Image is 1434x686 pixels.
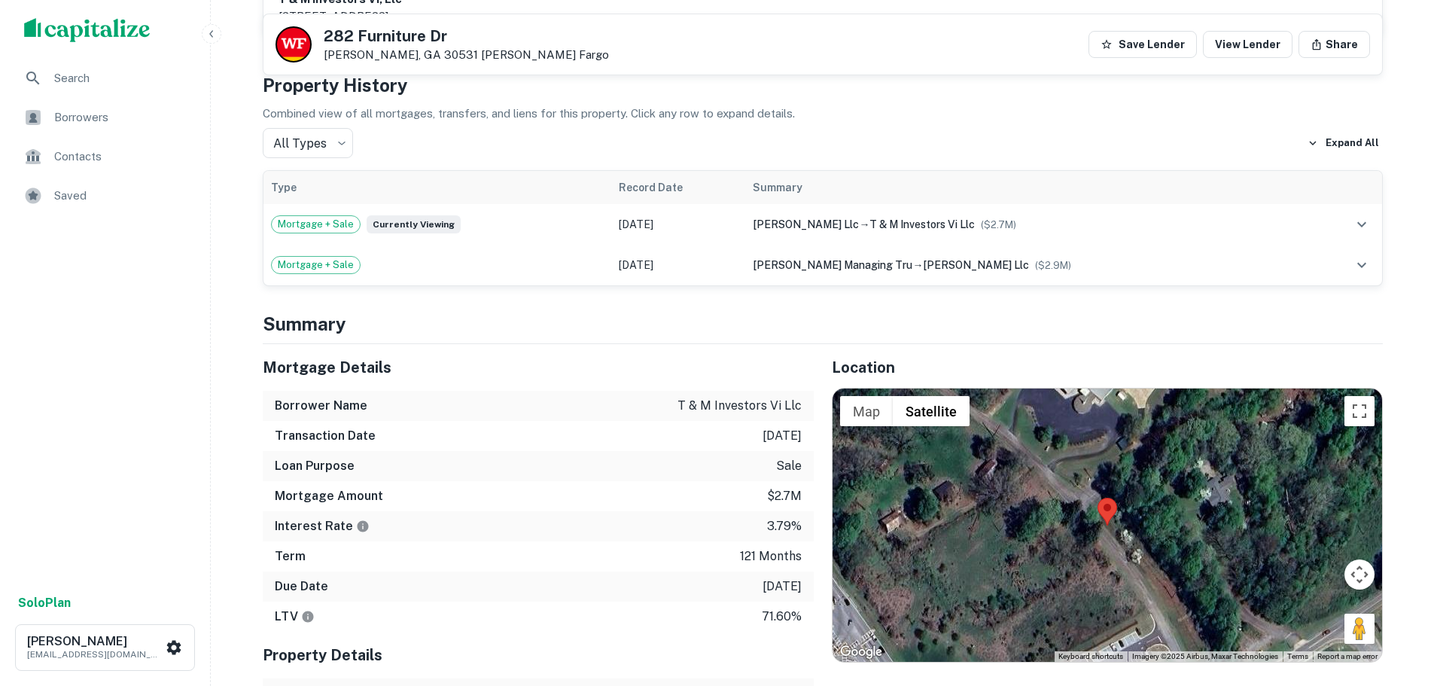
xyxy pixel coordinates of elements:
[677,397,802,415] p: t & m investors vi llc
[263,356,814,379] h5: Mortgage Details
[836,642,886,662] a: Open this area in Google Maps (opens a new window)
[27,636,163,648] h6: [PERSON_NAME]
[18,596,71,610] strong: Solo Plan
[611,171,746,204] th: Record Date
[275,517,370,535] h6: Interest Rate
[54,69,189,87] span: Search
[1304,132,1383,154] button: Expand All
[1203,31,1292,58] a: View Lender
[263,128,353,158] div: All Types
[1287,652,1308,660] a: Terms (opens in new tab)
[275,427,376,445] h6: Transaction Date
[324,48,609,62] p: [PERSON_NAME], GA 30531
[776,457,802,475] p: sale
[763,427,802,445] p: [DATE]
[481,48,609,61] a: [PERSON_NAME] Fargo
[27,648,163,661] p: [EMAIL_ADDRESS][DOMAIN_NAME]
[611,245,746,285] td: [DATE]
[753,259,912,271] span: [PERSON_NAME] managing tru
[275,578,328,596] h6: Due Date
[275,608,315,626] h6: LTV
[753,257,1305,273] div: →
[263,310,1383,337] h4: Summary
[753,218,859,230] span: [PERSON_NAME] llc
[745,171,1312,204] th: Summary
[367,215,461,233] span: Currently viewing
[923,259,1029,271] span: [PERSON_NAME] llc
[275,457,355,475] h6: Loan Purpose
[1349,212,1375,237] button: expand row
[1035,260,1071,271] span: ($ 2.9M )
[263,72,1383,99] h4: Property History
[762,608,802,626] p: 71.60%
[301,610,315,623] svg: LTVs displayed on the website are for informational purposes only and may be reported incorrectly...
[324,29,609,44] h5: 282 Furniture Dr
[12,60,198,96] a: Search
[1344,559,1375,590] button: Map camera controls
[263,105,1383,123] p: Combined view of all mortgages, transfers, and liens for this property. Click any row to expand d...
[832,356,1383,379] h5: Location
[1058,651,1123,662] button: Keyboard shortcuts
[753,216,1305,233] div: →
[1344,614,1375,644] button: Drag Pegman onto the map to open Street View
[263,171,611,204] th: Type
[263,644,814,666] h5: Property Details
[763,578,802,596] p: [DATE]
[12,99,198,136] a: Borrowers
[1359,566,1434,638] iframe: Chat Widget
[18,594,71,612] a: SoloPlan
[840,396,893,426] button: Show street map
[275,547,306,566] h6: Term
[272,258,360,273] span: Mortgage + Sale
[54,187,189,205] span: Saved
[981,219,1016,230] span: ($ 2.7M )
[12,139,198,175] a: Contacts
[611,204,746,245] td: [DATE]
[15,624,195,671] button: [PERSON_NAME][EMAIL_ADDRESS][DOMAIN_NAME]
[275,487,383,505] h6: Mortgage Amount
[279,8,402,26] p: [STREET_ADDRESS]
[272,217,360,232] span: Mortgage + Sale
[24,18,151,42] img: capitalize-logo.png
[356,520,370,533] svg: The interest rates displayed on the website are for informational purposes only and may be report...
[836,642,886,662] img: Google
[1132,652,1278,660] span: Imagery ©2025 Airbus, Maxar Technologies
[869,218,975,230] span: t & m investors vi llc
[767,517,802,535] p: 3.79%
[1349,252,1375,278] button: expand row
[1317,652,1378,660] a: Report a map error
[54,148,189,166] span: Contacts
[767,487,802,505] p: $2.7m
[12,178,198,214] a: Saved
[893,396,970,426] button: Show satellite imagery
[740,547,802,566] p: 121 months
[1299,31,1370,58] button: Share
[1344,396,1375,426] button: Toggle fullscreen view
[54,108,189,127] span: Borrowers
[275,397,367,415] h6: Borrower Name
[1088,31,1197,58] button: Save Lender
